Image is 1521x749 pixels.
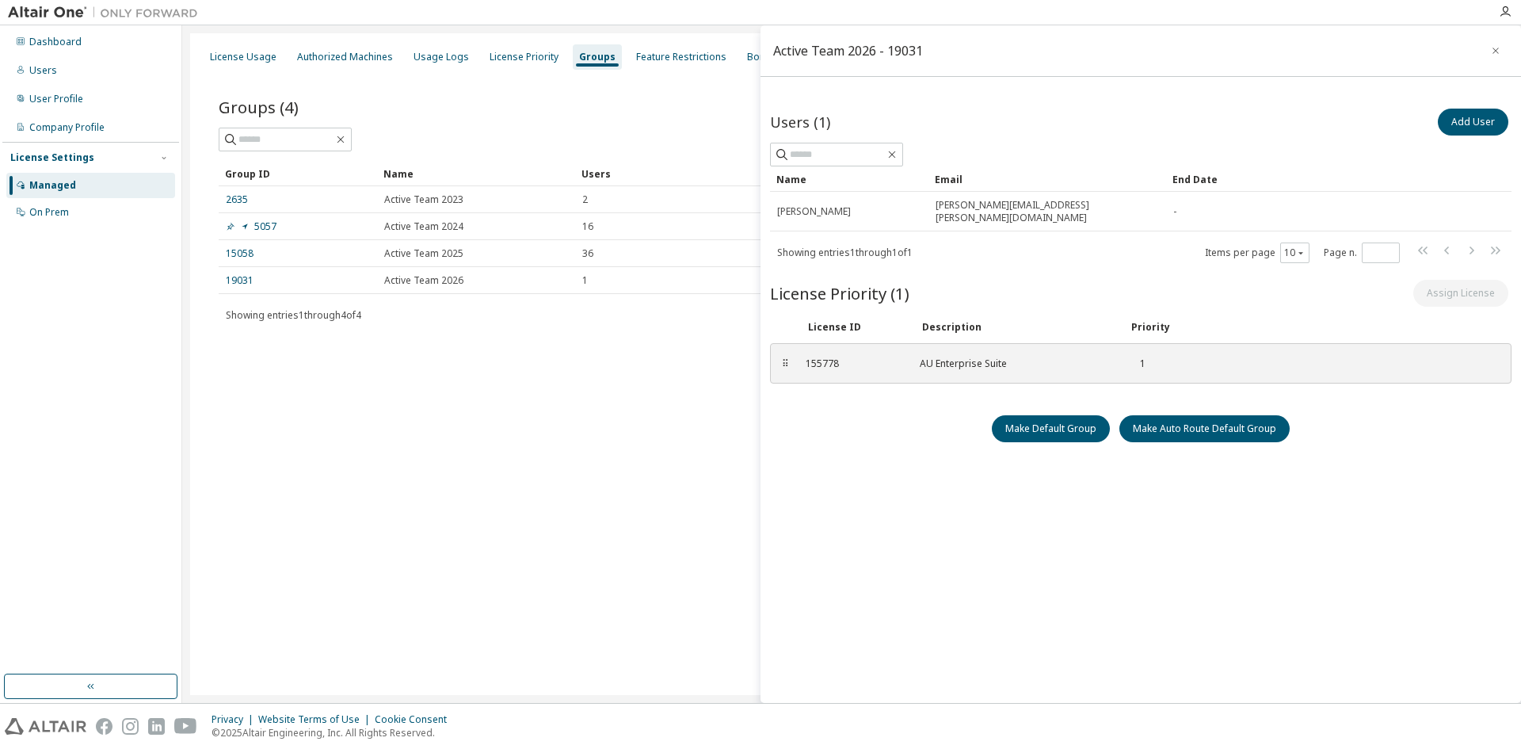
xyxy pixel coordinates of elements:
[1205,243,1309,263] span: Items per page
[384,274,463,287] span: Active Team 2026
[96,718,112,735] img: facebook.svg
[920,357,1110,370] div: AU Enterprise Suite
[780,357,790,370] div: ⠿
[582,220,593,233] span: 16
[226,274,253,287] a: 19031
[29,93,83,105] div: User Profile
[770,282,909,304] span: License Priority (1)
[210,51,276,63] div: License Usage
[579,51,616,63] div: Groups
[29,36,82,48] div: Dashboard
[212,726,456,739] p: © 2025 Altair Engineering, Inc. All Rights Reserved.
[384,193,463,206] span: Active Team 2023
[10,151,94,164] div: License Settings
[297,51,393,63] div: Authorized Machines
[384,247,463,260] span: Active Team 2025
[383,161,569,186] div: Name
[935,166,1160,192] div: Email
[582,274,588,287] span: 1
[212,713,258,726] div: Privacy
[219,96,299,118] span: Groups (4)
[122,718,139,735] img: instagram.svg
[777,246,913,259] span: Showing entries 1 through 1 of 1
[582,193,588,206] span: 2
[747,51,821,63] div: Borrow Settings
[806,357,901,370] div: 155778
[922,321,1112,334] div: Description
[174,718,197,735] img: youtube.svg
[384,220,463,233] span: Active Team 2024
[375,713,456,726] div: Cookie Consent
[777,205,851,218] span: [PERSON_NAME]
[636,51,726,63] div: Feature Restrictions
[1284,246,1306,259] button: 10
[582,247,593,260] span: 36
[770,113,830,132] span: Users (1)
[258,713,375,726] div: Website Terms of Use
[1131,321,1170,334] div: Priority
[581,161,1440,186] div: Users
[1324,243,1400,263] span: Page n.
[8,5,206,21] img: Altair One
[226,247,253,260] a: 15058
[1438,109,1508,136] button: Add User
[29,206,69,219] div: On Prem
[776,166,922,192] div: Name
[1129,357,1146,370] div: 1
[226,308,361,322] span: Showing entries 1 through 4 of 4
[992,415,1110,442] button: Make Default Group
[29,64,57,77] div: Users
[29,179,76,192] div: Managed
[148,718,165,735] img: linkedin.svg
[5,718,86,735] img: altair_logo.svg
[414,51,469,63] div: Usage Logs
[808,321,903,334] div: License ID
[1413,280,1508,307] button: Assign License
[225,161,371,186] div: Group ID
[1119,415,1290,442] button: Make Auto Route Default Group
[226,193,248,206] a: 2635
[226,220,276,233] a: 5057
[29,121,105,134] div: Company Profile
[936,199,1159,224] span: [PERSON_NAME][EMAIL_ADDRESS][PERSON_NAME][DOMAIN_NAME]
[773,44,923,57] div: Active Team 2026 - 19031
[490,51,558,63] div: License Priority
[1173,205,1176,218] span: -
[1172,166,1459,192] div: End Date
